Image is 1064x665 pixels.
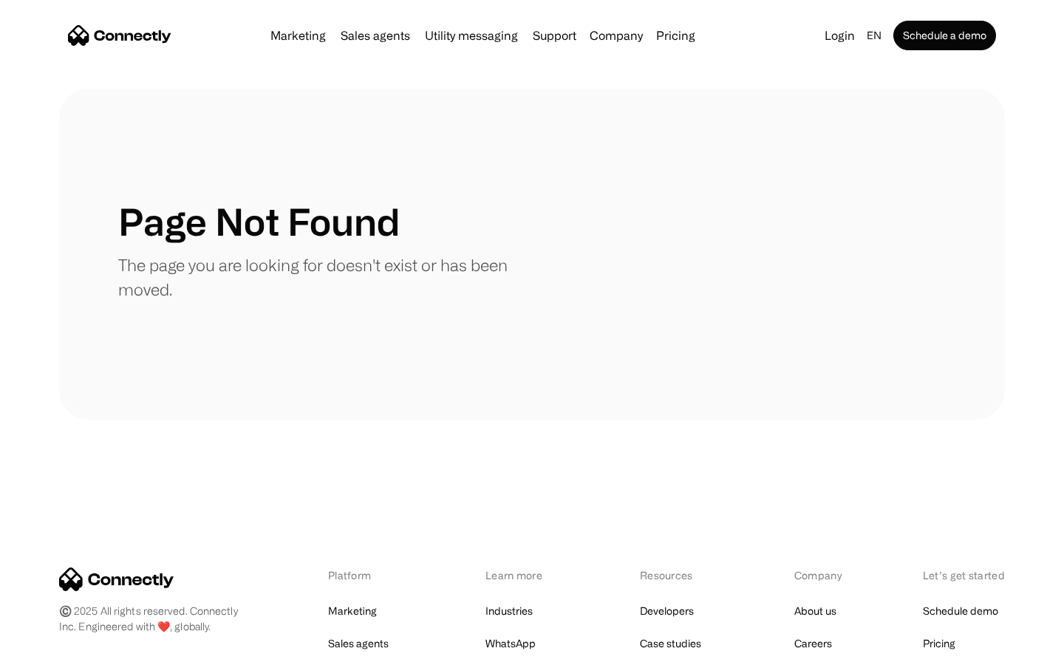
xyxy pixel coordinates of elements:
[923,633,955,654] a: Pricing
[485,601,533,621] a: Industries
[328,633,389,654] a: Sales agents
[590,25,643,46] div: Company
[893,21,996,50] a: Schedule a demo
[419,30,524,41] a: Utility messaging
[640,633,701,654] a: Case studies
[15,638,89,660] aside: Language selected: English
[867,25,881,46] div: en
[819,25,861,46] a: Login
[335,30,416,41] a: Sales agents
[485,567,563,583] div: Learn more
[118,199,400,244] h1: Page Not Found
[328,567,409,583] div: Platform
[923,567,1005,583] div: Let’s get started
[794,601,836,621] a: About us
[923,601,998,621] a: Schedule demo
[640,567,717,583] div: Resources
[640,601,694,621] a: Developers
[30,639,89,660] ul: Language list
[527,30,582,41] a: Support
[794,633,832,654] a: Careers
[328,601,377,621] a: Marketing
[650,30,701,41] a: Pricing
[118,253,532,301] p: The page you are looking for doesn't exist or has been moved.
[265,30,332,41] a: Marketing
[485,633,536,654] a: WhatsApp
[794,567,846,583] div: Company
